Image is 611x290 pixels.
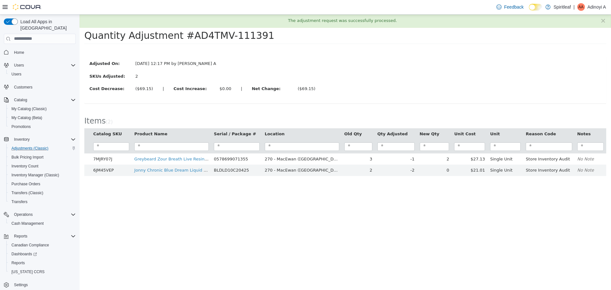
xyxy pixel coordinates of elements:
[298,116,329,123] button: Qty Adjusted
[1,232,78,241] button: Reports
[6,104,78,113] button: My Catalog (Classic)
[9,123,76,131] span: Promotions
[5,102,26,111] span: Items
[11,96,76,104] span: Catalog
[11,190,43,195] span: Transfers (Classic)
[18,18,76,31] span: Load All Apps in [GEOGRAPHIC_DATA]
[9,241,76,249] span: Canadian Compliance
[6,113,78,122] button: My Catalog (Beta)
[411,116,421,123] button: Unit
[6,219,78,228] button: Cash Management
[9,220,76,227] span: Cash Management
[9,162,76,170] span: Inventory Count
[446,116,478,123] button: Reason Code
[587,3,606,11] p: Adinoyi A
[1,95,78,104] button: Catalog
[11,181,40,187] span: Purchase Orders
[11,251,37,257] span: Dashboards
[9,114,45,122] a: My Catalog (Beta)
[14,50,24,55] span: Home
[9,259,76,267] span: Reports
[1,280,78,289] button: Settings
[14,85,32,90] span: Customers
[11,260,25,265] span: Reports
[9,250,39,258] a: Dashboards
[11,136,76,143] span: Inventory
[26,104,33,110] small: ( )
[9,162,41,170] a: Inventory Count
[9,198,76,206] span: Transfers
[5,71,51,77] label: Cost Decrease:
[9,70,24,78] a: Users
[11,124,31,129] span: Promotions
[6,180,78,188] button: Purchase Orders
[9,259,27,267] a: Reports
[56,59,133,65] div: 2
[9,268,76,276] span: Washington CCRS
[14,137,30,142] span: Inventory
[498,153,515,158] em: No Note
[11,232,76,240] span: Reports
[11,221,44,226] span: Cash Management
[521,3,526,10] button: ×
[6,162,78,171] button: Inventory Count
[55,116,89,123] button: Product Name
[11,150,52,161] td: 6JM45VEP
[265,116,284,123] button: Old Qty
[9,123,33,131] a: Promotions
[9,145,51,152] a: Adjustments (Classic)
[28,104,31,110] span: 2
[11,232,30,240] button: Reports
[9,70,76,78] span: Users
[9,250,76,258] span: Dashboards
[6,122,78,131] button: Promotions
[6,153,78,162] button: Bulk Pricing Import
[444,139,495,150] td: Store Inventory Audit
[9,198,30,206] a: Transfers
[372,139,408,150] td: $27.13
[140,71,152,77] div: $0.00
[11,173,59,178] span: Inventory Manager (Classic)
[14,116,44,123] button: Catalog SKU
[13,4,41,10] img: Cova
[11,115,42,120] span: My Catalog (Beta)
[51,46,141,52] div: [DATE] 12:17 PM by [PERSON_NAME] A
[11,211,76,218] span: Operations
[14,212,33,217] span: Operations
[5,46,51,52] label: Adjusted On:
[529,4,542,11] input: Dark Mode
[56,71,74,77] div: ($69.15)
[6,144,78,153] button: Adjustments (Classic)
[9,180,43,188] a: Purchase Orders
[11,48,76,56] span: Home
[6,241,78,250] button: Canadian Compliance
[11,61,76,69] span: Users
[9,105,49,113] a: My Catalog (Classic)
[9,153,46,161] a: Bulk Pricing Import
[55,153,175,158] a: Jonny Chronic Blue Dream Liquid Diamonds Cartridge - 1g
[6,70,78,79] button: Users
[11,281,76,289] span: Settings
[9,171,76,179] span: Inventory Manager (Classic)
[132,150,183,161] td: BLDLD10C20425
[9,220,46,227] a: Cash Management
[11,199,27,204] span: Transfers
[11,243,49,248] span: Canadian Compliance
[11,83,35,91] a: Customers
[9,180,76,188] span: Purchase Orders
[185,142,265,147] span: 270 - MacEwan ([GEOGRAPHIC_DATA])
[1,82,78,92] button: Customers
[167,71,213,77] label: Net Change:
[55,142,155,147] a: Greybeard Zour Breath Live Resin Cartridge - 1g
[494,1,526,13] a: Feedback
[338,139,372,150] td: 2
[9,145,76,152] span: Adjustments (Classic)
[579,3,584,11] span: AA
[11,83,76,91] span: Customers
[11,146,48,151] span: Adjustments (Classic)
[185,153,265,158] span: 270 - MacEwan ([GEOGRAPHIC_DATA])
[1,135,78,144] button: Inventory
[5,59,51,65] label: SKUs Adjusted:
[11,139,52,150] td: 7MJRY07J
[9,189,46,197] a: Transfers (Classic)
